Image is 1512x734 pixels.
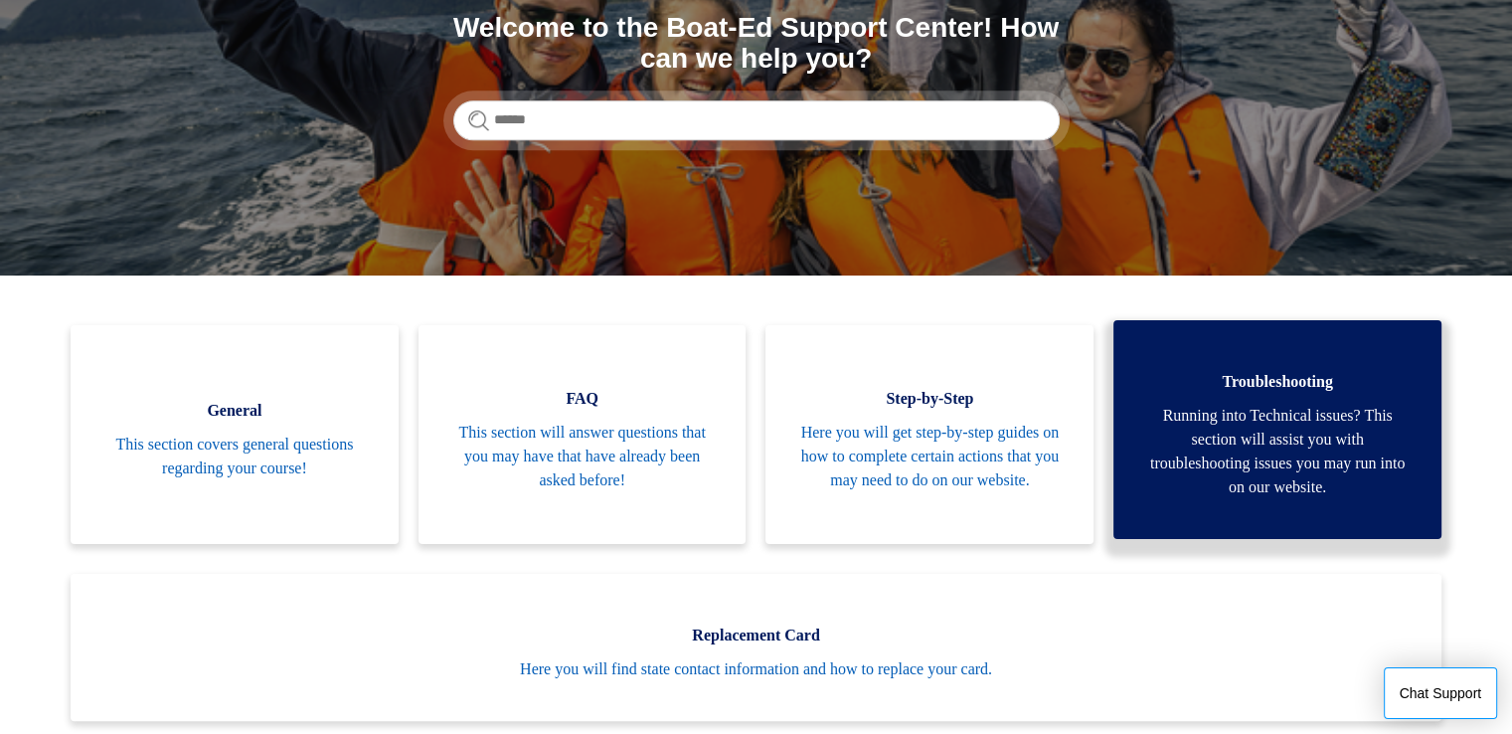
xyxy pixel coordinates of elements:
input: Search [453,100,1060,140]
a: General This section covers general questions regarding your course! [71,325,399,544]
button: Chat Support [1384,667,1498,719]
a: Replacement Card Here you will find state contact information and how to replace your card. [71,574,1441,721]
a: FAQ This section will answer questions that you may have that have already been asked before! [419,325,747,544]
a: Step-by-Step Here you will get step-by-step guides on how to complete certain actions that you ma... [765,325,1093,544]
span: This section covers general questions regarding your course! [100,433,369,480]
span: Replacement Card [100,624,1412,647]
span: Running into Technical issues? This section will assist you with troubleshooting issues you may r... [1143,404,1412,499]
h1: Welcome to the Boat-Ed Support Center! How can we help you? [453,13,1060,75]
span: General [100,399,369,423]
span: FAQ [448,387,717,411]
span: Here you will find state contact information and how to replace your card. [100,657,1412,681]
span: Step-by-Step [795,387,1064,411]
span: Here you will get step-by-step guides on how to complete certain actions that you may need to do ... [795,421,1064,492]
span: Troubleshooting [1143,370,1412,394]
span: This section will answer questions that you may have that have already been asked before! [448,421,717,492]
a: Troubleshooting Running into Technical issues? This section will assist you with troubleshooting ... [1113,320,1441,539]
